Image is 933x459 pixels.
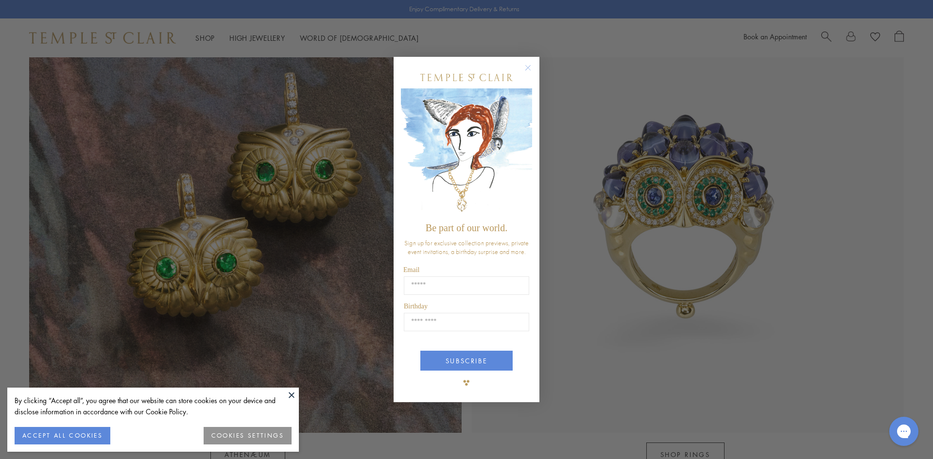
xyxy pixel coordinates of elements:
[404,303,428,310] span: Birthday
[204,427,292,444] button: COOKIES SETTINGS
[426,222,507,233] span: Be part of our world.
[404,276,529,295] input: Email
[420,351,513,371] button: SUBSCRIBE
[457,373,476,392] img: TSC
[404,238,529,256] span: Sign up for exclusive collection previews, private event invitations, a birthday surprise and more.
[420,74,513,81] img: Temple St. Clair
[15,427,110,444] button: ACCEPT ALL COOKIES
[15,395,292,417] div: By clicking “Accept all”, you agree that our website can store cookies on your device and disclos...
[403,266,419,273] span: Email
[884,413,923,449] iframe: Gorgias live chat messenger
[527,67,539,79] button: Close dialog
[401,88,532,218] img: c4a9eb12-d91a-4d4a-8ee0-386386f4f338.jpeg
